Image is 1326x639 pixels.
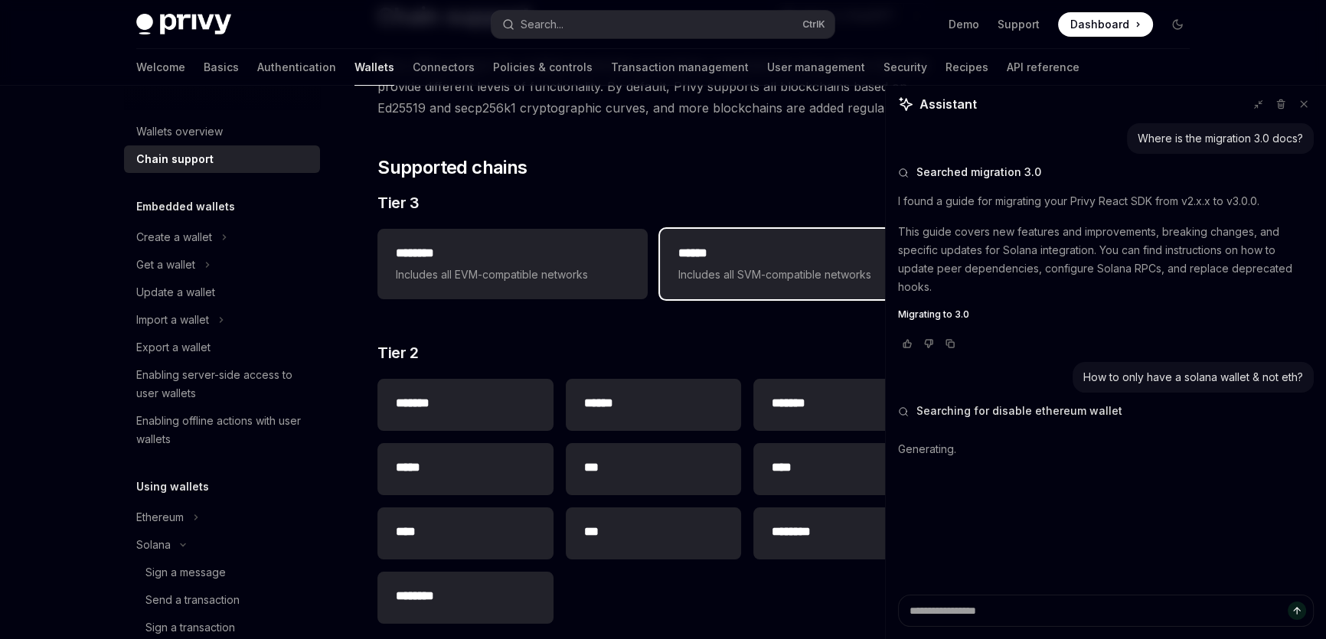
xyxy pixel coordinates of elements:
button: Copy chat response [941,336,959,351]
a: Connectors [413,49,475,86]
div: Export a wallet [136,338,211,357]
span: Searching for disable ethereum wallet [916,403,1122,419]
a: **** *Includes all SVM-compatible networks [660,229,929,299]
a: Security [883,49,927,86]
div: Wallets overview [136,122,223,141]
p: I found a guide for migrating your Privy React SDK from v2.x.x to v3.0.0. [898,192,1314,210]
button: Toggle dark mode [1165,12,1190,37]
a: Chain support [124,145,320,173]
a: Update a wallet [124,279,320,306]
a: Migrating to 3.0 [898,308,1314,321]
a: Transaction management [611,49,749,86]
a: Sign a message [124,559,320,586]
div: Ethereum [136,508,184,527]
button: Ethereum [124,504,320,531]
textarea: Ask a question... [898,595,1314,627]
a: **** ***Includes all EVM-compatible networks [377,229,647,299]
span: Searched migration 3.0 [916,165,1041,180]
button: Get a wallet [124,251,320,279]
div: Solana [136,536,171,554]
button: Vote that response was not good [919,336,938,351]
button: Solana [124,531,320,559]
div: Generating. [898,429,1314,469]
a: Wallets overview [124,118,320,145]
div: Import a wallet [136,311,209,329]
div: Enabling server-side access to user wallets [136,366,311,403]
span: Privy offers support for multiple blockchain ecosystems, organized into three distinct tiers that... [377,54,929,119]
span: Tier 2 [377,342,418,364]
button: Vote that response was good [898,336,916,351]
span: Ctrl K [802,18,825,31]
div: Send a transaction [145,591,240,609]
div: Search... [521,15,563,34]
span: Supported chains [377,155,527,180]
span: Migrating to 3.0 [898,308,969,321]
button: Searched migration 3.0 [898,165,1314,180]
a: Export a wallet [124,334,320,361]
div: Enabling offline actions with user wallets [136,412,311,448]
a: Send a transaction [124,586,320,614]
a: Enabling server-side access to user wallets [124,361,320,407]
a: User management [767,49,865,86]
h5: Embedded wallets [136,197,235,216]
span: Includes all SVM-compatible networks [678,266,911,284]
a: Authentication [257,49,336,86]
a: Support [998,17,1040,32]
div: Where is the migration 3.0 docs? [1138,131,1303,146]
a: Dashboard [1058,12,1153,37]
span: Includes all EVM-compatible networks [396,266,629,284]
div: Get a wallet [136,256,195,274]
div: Update a wallet [136,283,215,302]
h5: Using wallets [136,478,209,496]
a: Enabling offline actions with user wallets [124,407,320,453]
a: Policies & controls [493,49,593,86]
button: Search...CtrlK [492,11,834,38]
img: dark logo [136,14,231,35]
button: Send message [1288,602,1306,620]
a: Basics [204,49,239,86]
span: Assistant [919,95,977,113]
div: How to only have a solana wallet & not eth? [1083,370,1303,385]
a: Recipes [946,49,988,86]
button: Create a wallet [124,223,320,251]
div: Create a wallet [136,228,212,246]
span: Dashboard [1070,17,1129,32]
div: Sign a message [145,563,226,582]
span: Tier 3 [377,192,419,214]
a: Welcome [136,49,185,86]
button: Import a wallet [124,306,320,334]
p: This guide covers new features and improvements, breaking changes, and specific updates for Solan... [898,223,1314,296]
button: Searching for disable ethereum wallet [898,403,1314,419]
a: Demo [949,17,979,32]
a: Wallets [354,49,394,86]
div: Sign a transaction [145,618,235,637]
div: Chain support [136,150,214,168]
a: API reference [1007,49,1079,86]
